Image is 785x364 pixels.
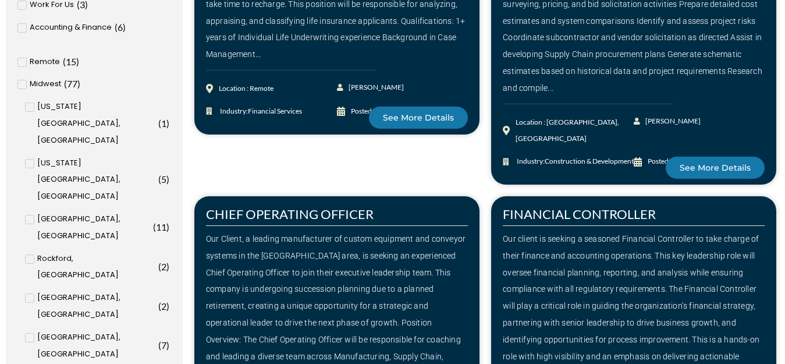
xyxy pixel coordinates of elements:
span: ) [166,174,169,185]
span: [US_STATE][GEOGRAPHIC_DATA], [GEOGRAPHIC_DATA] [37,98,156,149]
span: [US_STATE][GEOGRAPHIC_DATA], [GEOGRAPHIC_DATA] [37,155,156,205]
span: ( [158,340,161,351]
span: [GEOGRAPHIC_DATA], [GEOGRAPHIC_DATA] [37,329,156,363]
a: FINANCIAL CONTROLLER [503,206,656,222]
div: Location : Remote [219,80,273,97]
span: [GEOGRAPHIC_DATA], [GEOGRAPHIC_DATA] [37,289,156,323]
span: ) [77,78,80,89]
span: ( [158,174,161,185]
span: 15 [66,56,76,67]
span: 6 [118,22,123,33]
a: CHIEF OPERATING OFFICER [206,206,374,222]
span: [PERSON_NAME] [346,79,404,96]
span: 5 [161,174,166,185]
span: ) [166,221,169,232]
a: [PERSON_NAME] [337,79,403,96]
span: ( [158,301,161,312]
span: [GEOGRAPHIC_DATA], [GEOGRAPHIC_DATA] [37,211,151,245]
span: ( [115,22,118,33]
span: ( [158,118,161,129]
span: ( [158,261,161,272]
span: ( [153,221,156,232]
span: ) [166,340,169,351]
span: ) [166,118,169,129]
span: See More Details [383,114,454,122]
span: [PERSON_NAME] [642,113,701,130]
span: ) [76,56,79,67]
span: 1 [161,118,166,129]
span: 11 [156,221,166,232]
span: Remote [30,54,60,70]
span: Midwest [30,76,61,93]
span: 2 [161,301,166,312]
span: ( [64,78,67,89]
span: 2 [161,261,166,272]
span: ) [123,22,126,33]
span: Rockford, [GEOGRAPHIC_DATA] [37,250,156,284]
span: 7 [161,340,166,351]
span: 77 [67,78,77,89]
a: See More Details [369,107,468,129]
span: ) [166,301,169,312]
span: ) [166,261,169,272]
span: See More Details [680,164,751,172]
span: ( [63,56,66,67]
a: See More Details [666,157,765,179]
a: [PERSON_NAME] [634,113,699,130]
div: Location : [GEOGRAPHIC_DATA], [GEOGRAPHIC_DATA] [516,114,634,148]
span: Accounting & Finance [30,19,112,36]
